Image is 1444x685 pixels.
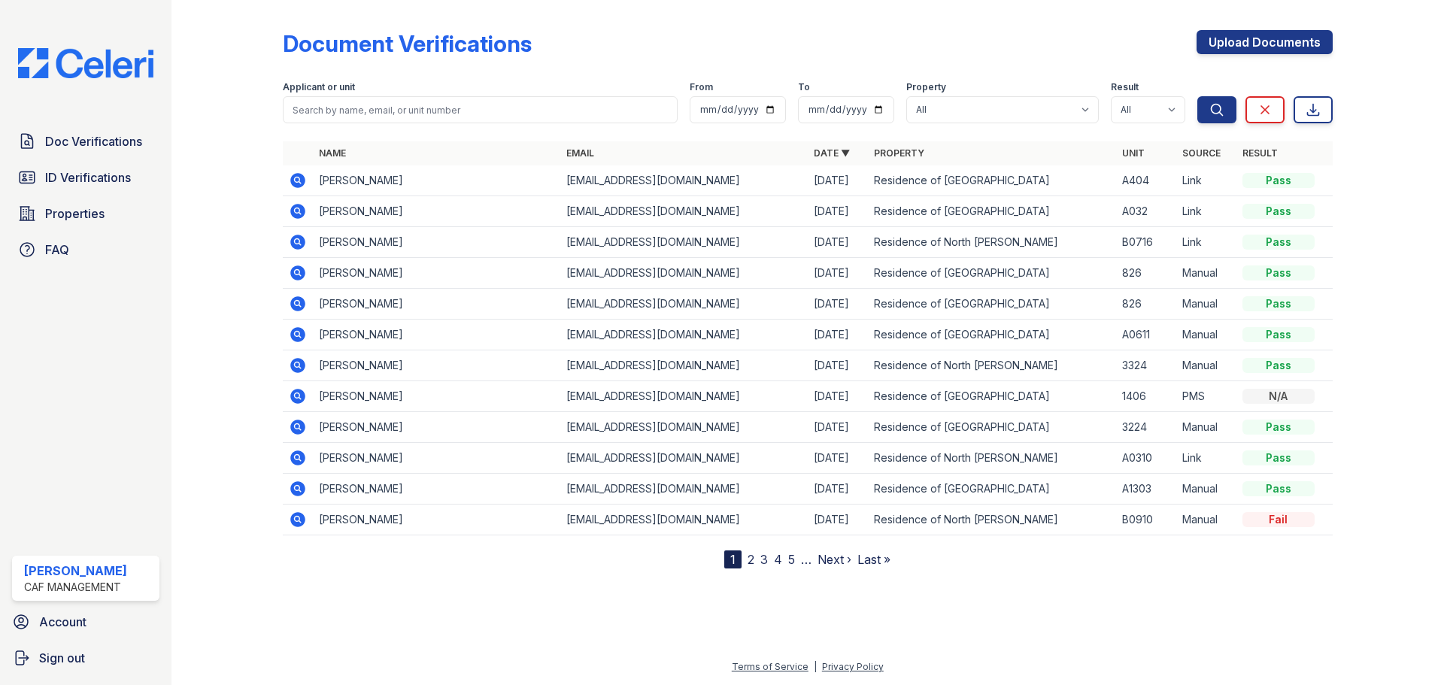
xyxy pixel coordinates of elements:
[6,607,165,637] a: Account
[868,165,1115,196] td: Residence of [GEOGRAPHIC_DATA]
[39,613,86,631] span: Account
[560,289,808,320] td: [EMAIL_ADDRESS][DOMAIN_NAME]
[868,505,1115,535] td: Residence of North [PERSON_NAME]
[1176,350,1236,381] td: Manual
[283,30,532,57] div: Document Verifications
[760,552,768,567] a: 3
[1176,505,1236,535] td: Manual
[1116,165,1176,196] td: A404
[1176,443,1236,474] td: Link
[319,147,346,159] a: Name
[808,289,868,320] td: [DATE]
[1242,358,1315,373] div: Pass
[1197,30,1333,54] a: Upload Documents
[868,443,1115,474] td: Residence of North [PERSON_NAME]
[1242,389,1315,404] div: N/A
[560,505,808,535] td: [EMAIL_ADDRESS][DOMAIN_NAME]
[45,168,131,186] span: ID Verifications
[1176,320,1236,350] td: Manual
[560,258,808,289] td: [EMAIL_ADDRESS][DOMAIN_NAME]
[808,505,868,535] td: [DATE]
[690,81,713,93] label: From
[818,552,851,567] a: Next ›
[1116,258,1176,289] td: 826
[1242,420,1315,435] div: Pass
[12,162,159,192] a: ID Verifications
[808,165,868,196] td: [DATE]
[1116,505,1176,535] td: B0910
[808,227,868,258] td: [DATE]
[808,320,868,350] td: [DATE]
[1182,147,1221,159] a: Source
[814,661,817,672] div: |
[313,196,560,227] td: [PERSON_NAME]
[868,258,1115,289] td: Residence of [GEOGRAPHIC_DATA]
[45,241,69,259] span: FAQ
[1242,265,1315,280] div: Pass
[1176,258,1236,289] td: Manual
[874,147,924,159] a: Property
[808,350,868,381] td: [DATE]
[906,81,946,93] label: Property
[1116,381,1176,412] td: 1406
[283,81,355,93] label: Applicant or unit
[857,552,890,567] a: Last »
[1111,81,1139,93] label: Result
[566,147,594,159] a: Email
[1116,412,1176,443] td: 3224
[313,320,560,350] td: [PERSON_NAME]
[732,661,808,672] a: Terms of Service
[788,552,795,567] a: 5
[1116,474,1176,505] td: A1303
[560,381,808,412] td: [EMAIL_ADDRESS][DOMAIN_NAME]
[868,320,1115,350] td: Residence of [GEOGRAPHIC_DATA]
[313,289,560,320] td: [PERSON_NAME]
[1242,450,1315,465] div: Pass
[283,96,678,123] input: Search by name, email, or unit number
[313,443,560,474] td: [PERSON_NAME]
[6,643,165,673] a: Sign out
[1122,147,1145,159] a: Unit
[808,443,868,474] td: [DATE]
[313,505,560,535] td: [PERSON_NAME]
[1116,443,1176,474] td: A0310
[868,227,1115,258] td: Residence of North [PERSON_NAME]
[45,132,142,150] span: Doc Verifications
[560,412,808,443] td: [EMAIL_ADDRESS][DOMAIN_NAME]
[808,196,868,227] td: [DATE]
[868,196,1115,227] td: Residence of [GEOGRAPHIC_DATA]
[1176,474,1236,505] td: Manual
[868,412,1115,443] td: Residence of [GEOGRAPHIC_DATA]
[724,550,742,568] div: 1
[24,580,127,595] div: CAF Management
[313,227,560,258] td: [PERSON_NAME]
[313,412,560,443] td: [PERSON_NAME]
[313,258,560,289] td: [PERSON_NAME]
[1176,412,1236,443] td: Manual
[1242,512,1315,527] div: Fail
[1242,327,1315,342] div: Pass
[808,474,868,505] td: [DATE]
[868,381,1115,412] td: Residence of [GEOGRAPHIC_DATA]
[560,320,808,350] td: [EMAIL_ADDRESS][DOMAIN_NAME]
[1116,196,1176,227] td: A032
[12,235,159,265] a: FAQ
[1116,289,1176,320] td: 826
[12,126,159,156] a: Doc Verifications
[6,48,165,78] img: CE_Logo_Blue-a8612792a0a2168367f1c8372b55b34899dd931a85d93a1a3d3e32e68fde9ad4.png
[560,350,808,381] td: [EMAIL_ADDRESS][DOMAIN_NAME]
[560,443,808,474] td: [EMAIL_ADDRESS][DOMAIN_NAME]
[560,196,808,227] td: [EMAIL_ADDRESS][DOMAIN_NAME]
[1242,204,1315,219] div: Pass
[313,474,560,505] td: [PERSON_NAME]
[868,289,1115,320] td: Residence of [GEOGRAPHIC_DATA]
[1242,173,1315,188] div: Pass
[798,81,810,93] label: To
[808,381,868,412] td: [DATE]
[1176,165,1236,196] td: Link
[774,552,782,567] a: 4
[39,649,85,667] span: Sign out
[868,350,1115,381] td: Residence of North [PERSON_NAME]
[560,474,808,505] td: [EMAIL_ADDRESS][DOMAIN_NAME]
